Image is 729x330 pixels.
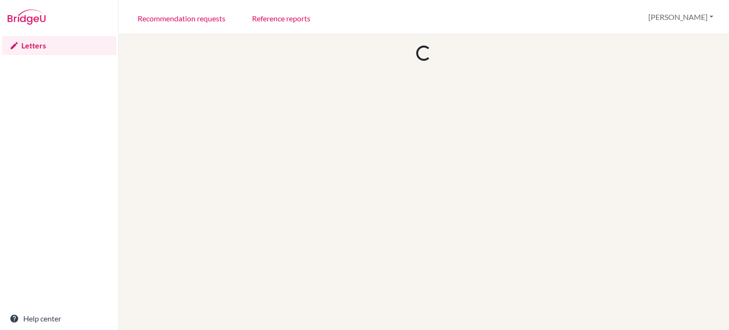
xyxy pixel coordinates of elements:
[244,1,318,34] a: Reference reports
[415,45,432,62] div: Loading...
[644,8,718,26] button: [PERSON_NAME]
[2,36,116,55] a: Letters
[130,1,233,34] a: Recommendation requests
[2,309,116,328] a: Help center
[8,9,46,25] img: Bridge-U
